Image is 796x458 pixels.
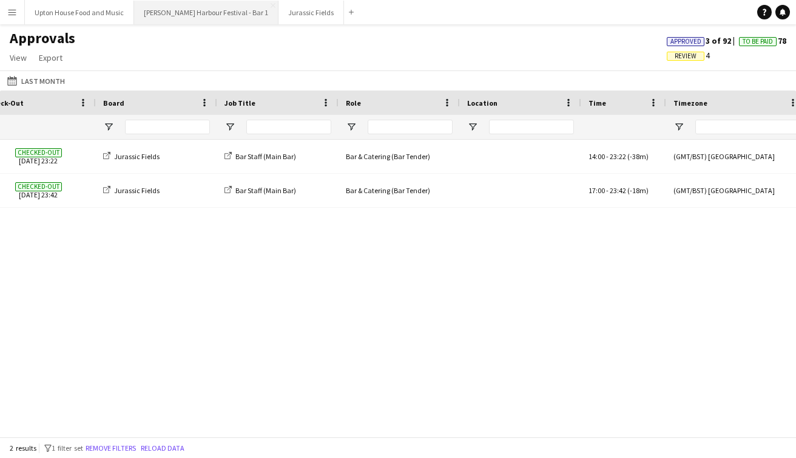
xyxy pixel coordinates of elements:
span: - [606,186,609,195]
input: Role Filter Input [368,120,453,134]
button: Jurassic Fields [278,1,344,24]
button: Upton House Food and Music [25,1,134,24]
button: Open Filter Menu [467,121,478,132]
span: 17:00 [589,186,605,195]
span: - [606,152,609,161]
button: Reload data [138,442,187,455]
span: Checked-out [15,148,62,157]
a: Jurassic Fields [103,186,160,195]
span: Timezone [673,98,707,108]
span: 4 [667,50,710,61]
span: Jurassic Fields [114,152,160,161]
span: Bar Staff (Main Bar) [235,152,296,161]
span: 23:42 [610,186,626,195]
input: Job Title Filter Input [246,120,331,134]
button: Last Month [5,73,67,88]
div: Bar & Catering (Bar Tender) [339,174,460,207]
span: Approved [670,38,701,46]
span: Review [675,52,696,60]
span: 1 filter set [52,443,83,453]
button: Open Filter Menu [103,121,114,132]
span: (-38m) [627,152,649,161]
a: Jurassic Fields [103,152,160,161]
span: Role [346,98,361,108]
span: To Be Paid [743,38,773,46]
span: (-18m) [627,186,649,195]
span: Board [103,98,124,108]
button: Open Filter Menu [673,121,684,132]
input: Board Filter Input [125,120,210,134]
span: Bar Staff (Main Bar) [235,186,296,195]
span: 3 of 92 [667,35,739,46]
a: Export [34,50,67,66]
span: 23:22 [610,152,626,161]
span: 78 [739,35,786,46]
span: Export [39,52,62,63]
span: Job Title [224,98,255,108]
button: Open Filter Menu [224,121,235,132]
div: Bar & Catering (Bar Tender) [339,140,460,173]
span: Time [589,98,606,108]
button: Open Filter Menu [346,121,357,132]
a: Bar Staff (Main Bar) [224,186,296,195]
span: Location [467,98,497,108]
a: Bar Staff (Main Bar) [224,152,296,161]
span: View [10,52,27,63]
span: Jurassic Fields [114,186,160,195]
a: View [5,50,32,66]
span: Checked-out [15,182,62,191]
input: Location Filter Input [489,120,574,134]
button: [PERSON_NAME] Harbour Festival - Bar 1 [134,1,278,24]
button: Remove filters [83,442,138,455]
span: 14:00 [589,152,605,161]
